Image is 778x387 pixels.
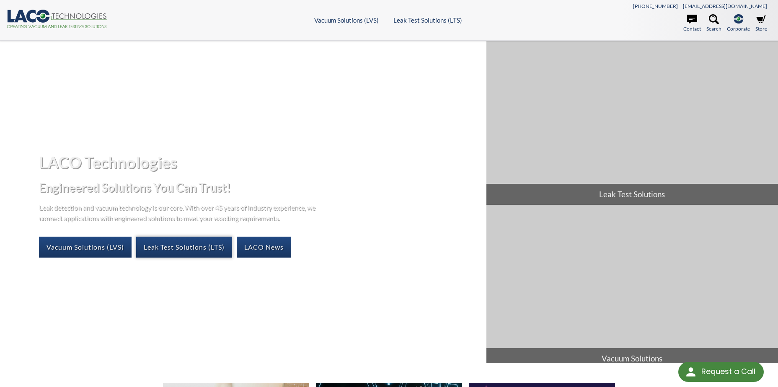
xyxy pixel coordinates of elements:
[684,365,698,379] img: round button
[486,41,778,205] a: Leak Test Solutions
[706,14,721,33] a: Search
[683,14,701,33] a: Contact
[486,348,778,369] span: Vacuum Solutions
[237,237,291,258] a: LACO News
[683,3,767,9] a: [EMAIL_ADDRESS][DOMAIN_NAME]
[39,152,480,173] h1: LACO Technologies
[39,202,320,223] p: Leak detection and vacuum technology is our core. With over 45 years of industry experience, we c...
[136,237,232,258] a: Leak Test Solutions (LTS)
[727,25,750,33] span: Corporate
[39,180,480,195] h2: Engineered Solutions You Can Trust!
[678,362,764,382] div: Request a Call
[701,362,755,381] div: Request a Call
[755,14,767,33] a: Store
[39,237,132,258] a: Vacuum Solutions (LVS)
[486,205,778,369] a: Vacuum Solutions
[633,3,678,9] a: [PHONE_NUMBER]
[486,184,778,205] span: Leak Test Solutions
[314,16,379,24] a: Vacuum Solutions (LVS)
[393,16,462,24] a: Leak Test Solutions (LTS)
